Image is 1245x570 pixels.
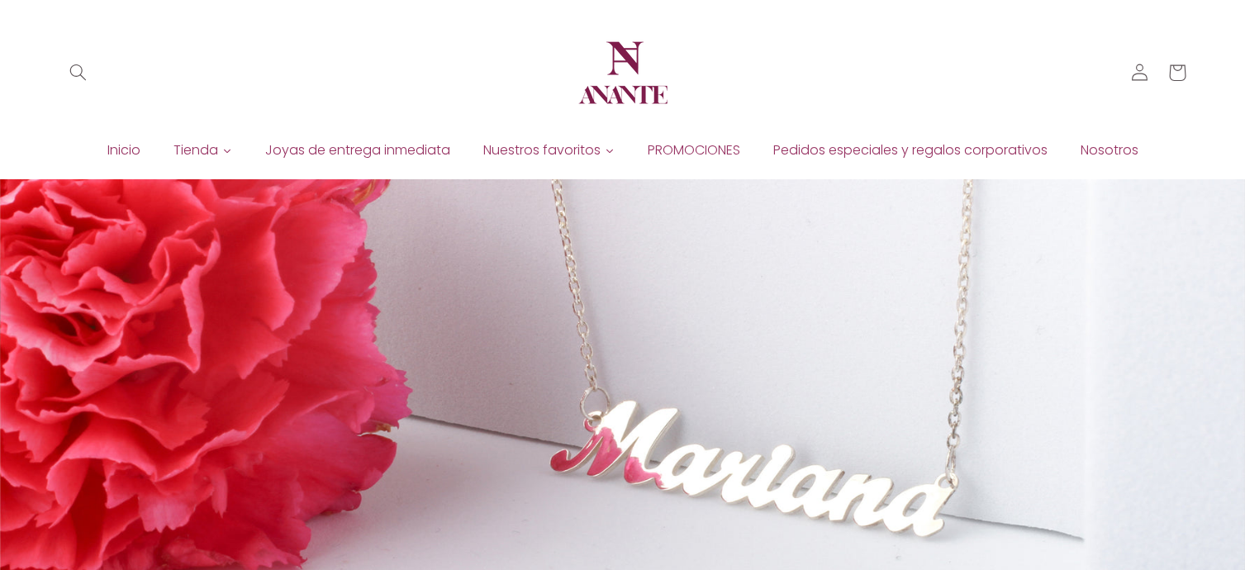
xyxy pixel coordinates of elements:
[249,138,467,163] a: Joyas de entrega inmediata
[757,138,1064,163] a: Pedidos especiales y regalos corporativos
[91,138,157,163] a: Inicio
[567,17,679,129] a: Anante Joyería | Diseño en plata y oro
[173,141,218,159] span: Tienda
[265,141,450,159] span: Joyas de entrega inmediata
[59,54,97,92] summary: Búsqueda
[467,138,631,163] a: Nuestros favoritos
[1081,141,1138,159] span: Nosotros
[157,138,249,163] a: Tienda
[631,138,757,163] a: PROMOCIONES
[107,141,140,159] span: Inicio
[773,141,1048,159] span: Pedidos especiales y regalos corporativos
[648,141,740,159] span: PROMOCIONES
[1064,138,1155,163] a: Nosotros
[573,23,672,122] img: Anante Joyería | Diseño en plata y oro
[483,141,601,159] span: Nuestros favoritos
